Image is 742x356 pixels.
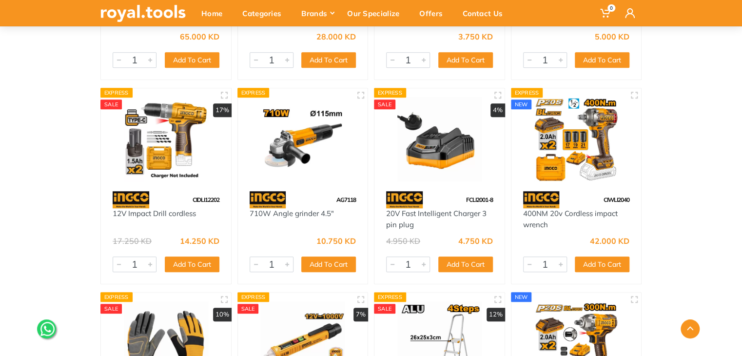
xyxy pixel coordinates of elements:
[316,237,356,245] div: 10.750 KD
[165,257,219,272] button: Add To Cart
[438,257,493,272] button: Add To Cart
[340,3,412,23] div: Our Specialize
[180,33,219,40] div: 65.000 KD
[100,304,122,314] div: SALE
[213,308,232,321] div: 10%
[237,292,270,302] div: Express
[511,99,532,109] div: new
[113,191,149,208] img: 91.webp
[113,209,196,218] a: 12V Impact Drill cordless
[520,97,633,181] img: Royal Tools - 400NM 20v Cordless impact wrench
[511,88,543,98] div: Express
[193,196,219,203] span: CIDLI12202
[575,52,629,68] button: Add To Cart
[374,304,395,314] div: SALE
[386,237,420,245] div: 4.950 KD
[294,3,340,23] div: Brands
[374,292,406,302] div: Express
[590,237,629,245] div: 42.000 KD
[575,257,629,272] button: Add To Cart
[110,97,222,181] img: Royal Tools - 12V Impact Drill cordless
[237,88,270,98] div: Express
[374,99,395,109] div: SALE
[386,191,423,208] img: 91.webp
[595,33,629,40] div: 5.000 KD
[412,3,456,23] div: Offers
[458,237,493,245] div: 4.750 KD
[511,292,532,302] div: new
[523,191,560,208] img: 91.webp
[490,103,505,117] div: 4%
[456,3,516,23] div: Contact Us
[301,52,356,68] button: Add To Cart
[213,103,232,117] div: 17%
[247,97,359,181] img: Royal Tools - 710W Angle grinder 4.5
[523,209,618,229] a: 400NM 20v Cordless impact wrench
[195,3,235,23] div: Home
[353,308,368,321] div: 7%
[100,88,133,98] div: Express
[466,196,493,203] span: FCLI2001-8
[250,191,286,208] img: 91.webp
[438,52,493,68] button: Add To Cart
[607,4,615,12] span: 0
[374,88,406,98] div: Express
[113,237,152,245] div: 17.250 KD
[383,97,496,181] img: Royal Tools - 20V Fast Intelligent Charger 3 pin plug
[180,237,219,245] div: 14.250 KD
[100,292,133,302] div: Express
[237,304,259,314] div: SALE
[487,308,505,321] div: 12%
[316,33,356,40] div: 28.000 KD
[100,99,122,109] div: SALE
[386,209,487,229] a: 20V Fast Intelligent Charger 3 pin plug
[100,5,186,22] img: royal.tools Logo
[336,196,356,203] span: AG7118
[235,3,294,23] div: Categories
[458,33,493,40] div: 3.750 KD
[250,209,334,218] a: 710W Angle grinder 4.5"
[604,196,629,203] span: CIWLI2040
[165,52,219,68] button: Add To Cart
[301,257,356,272] button: Add To Cart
